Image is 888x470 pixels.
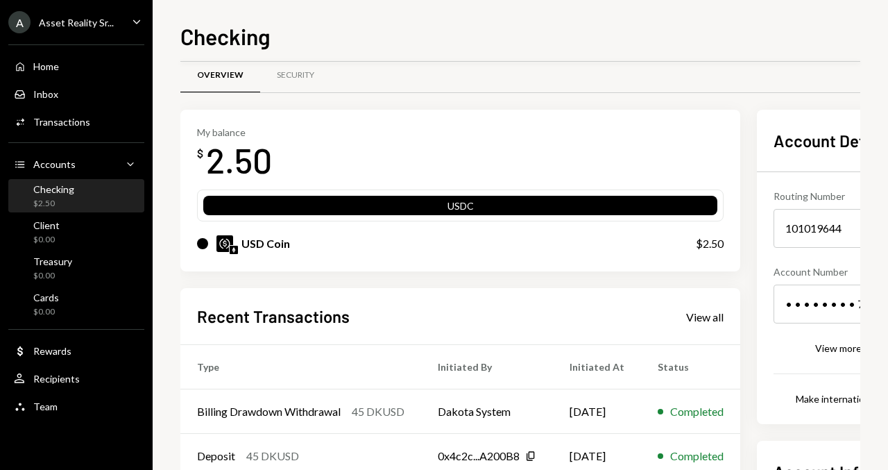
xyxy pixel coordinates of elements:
[197,403,341,420] div: Billing Drawdown Withdrawal
[180,58,260,94] a: Overview
[553,389,641,434] td: [DATE]
[33,306,59,318] div: $0.00
[33,270,72,282] div: $0.00
[696,235,724,252] div: $2.50
[686,310,724,324] div: View all
[8,338,144,363] a: Rewards
[197,448,235,464] div: Deposit
[260,58,331,94] a: Security
[553,345,641,389] th: Initiated At
[203,199,717,218] div: USDC
[8,81,144,106] a: Inbox
[33,234,60,246] div: $0.00
[206,138,272,182] div: 2.50
[216,235,233,252] img: USDC
[33,88,58,100] div: Inbox
[421,389,553,434] td: Dakota System
[8,179,144,212] a: Checking$2.50
[197,126,272,138] div: My balance
[33,158,76,170] div: Accounts
[33,292,59,303] div: Cards
[33,373,80,385] div: Recipients
[33,183,74,195] div: Checking
[241,235,290,252] div: USD Coin
[39,17,114,28] div: Asset Reality Sr...
[246,448,299,464] div: 45 DKUSD
[641,345,740,389] th: Status
[8,11,31,33] div: A
[197,146,203,160] div: $
[8,109,144,134] a: Transactions
[421,345,553,389] th: Initiated By
[8,366,144,391] a: Recipients
[180,22,271,50] h1: Checking
[33,401,58,412] div: Team
[670,448,724,464] div: Completed
[197,305,350,328] h2: Recent Transactions
[33,198,74,210] div: $2.50
[686,309,724,324] a: View all
[230,246,238,254] img: ethereum-mainnet
[197,69,244,81] div: Overview
[8,394,144,419] a: Team
[352,403,404,420] div: 45 DKUSD
[33,219,60,231] div: Client
[33,345,71,357] div: Rewards
[8,251,144,285] a: Treasury$0.00
[438,448,520,464] div: 0x4c2c...A200B8
[180,345,421,389] th: Type
[277,69,314,81] div: Security
[670,403,724,420] div: Completed
[33,255,72,267] div: Treasury
[8,215,144,249] a: Client$0.00
[8,151,144,176] a: Accounts
[8,53,144,78] a: Home
[8,287,144,321] a: Cards$0.00
[33,60,59,72] div: Home
[33,116,90,128] div: Transactions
